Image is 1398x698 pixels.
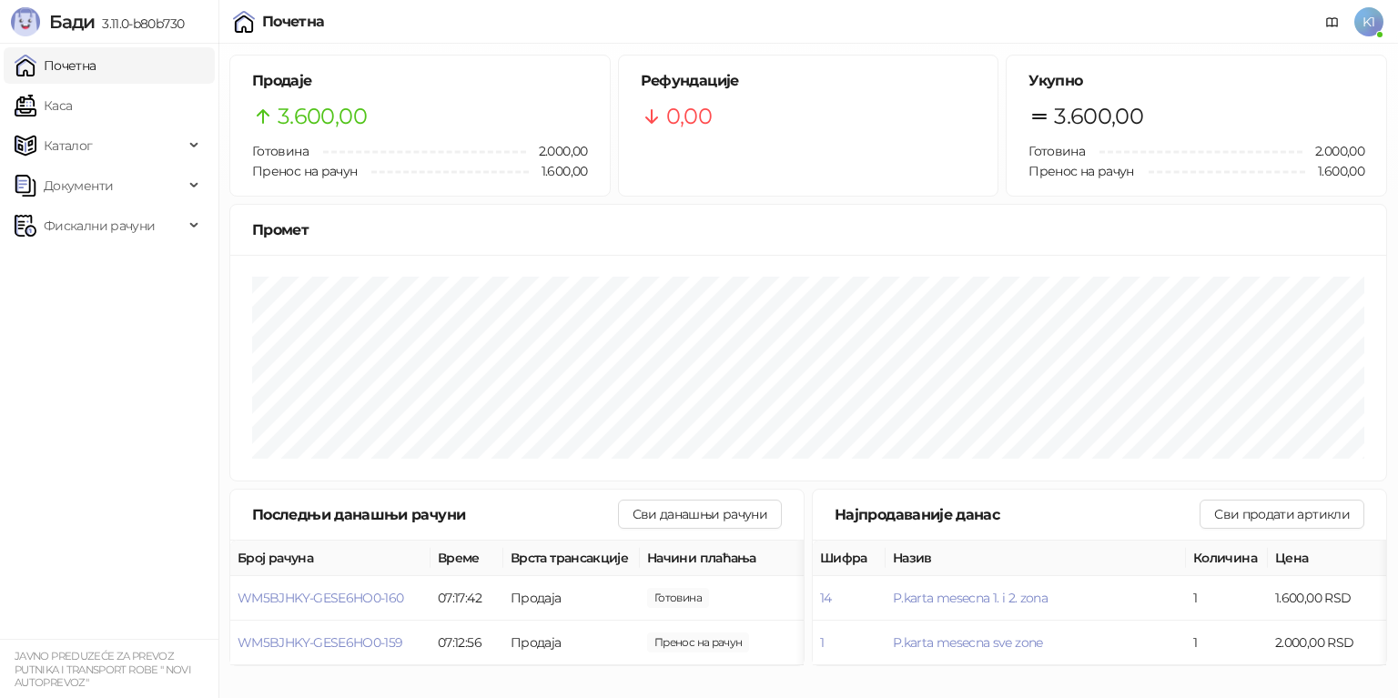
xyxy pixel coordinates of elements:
[252,143,309,159] span: Готовина
[820,634,824,651] button: 1
[95,15,184,32] span: 3.11.0-b80b730
[647,632,749,652] span: 1.600,00
[1302,141,1364,161] span: 2.000,00
[230,541,431,576] th: Број рачуна
[278,99,367,134] span: 3.600,00
[252,218,1364,241] div: Промет
[44,207,155,244] span: Фискални рачуни
[1028,70,1364,92] h5: Укупно
[1186,621,1268,665] td: 1
[44,167,113,204] span: Документи
[252,70,588,92] h5: Продаје
[618,500,782,529] button: Сви данашњи рачуни
[44,127,93,164] span: Каталог
[262,15,325,29] div: Почетна
[431,541,503,576] th: Време
[641,70,977,92] h5: Рефундације
[893,634,1043,651] button: P.karta mesecna sve zone
[1054,99,1143,134] span: 3.600,00
[252,503,618,526] div: Последњи данашњи рачуни
[238,634,403,651] button: WM5BJHKY-GESE6HO0-159
[1028,143,1085,159] span: Готовина
[640,541,822,576] th: Начини плаћања
[431,576,503,621] td: 07:17:42
[503,541,640,576] th: Врста трансакције
[15,87,72,124] a: Каса
[503,576,640,621] td: Продаја
[893,590,1048,606] button: P.karta mesecna 1. i 2. zona
[835,503,1200,526] div: Најпродаваније данас
[1305,161,1364,181] span: 1.600,00
[15,650,191,689] small: JAVNO PREDUZEĆE ZA PREVOZ PUTNIKA I TRANSPORT ROBE " NOVI AUTOPREVOZ"
[666,99,712,134] span: 0,00
[49,11,95,33] span: Бади
[647,588,709,608] span: 2.000,00
[820,590,832,606] button: 14
[526,141,588,161] span: 2.000,00
[15,47,96,84] a: Почетна
[238,590,404,606] button: WM5BJHKY-GESE6HO0-160
[1186,541,1268,576] th: Количина
[1200,500,1364,529] button: Сви продати артикли
[1318,7,1347,36] a: Документација
[503,621,640,665] td: Продаја
[1354,7,1383,36] span: K1
[1186,576,1268,621] td: 1
[252,163,357,179] span: Пренос на рачун
[11,7,40,36] img: Logo
[886,541,1186,576] th: Назив
[813,541,886,576] th: Шифра
[431,621,503,665] td: 07:12:56
[529,161,588,181] span: 1.600,00
[1028,163,1133,179] span: Пренос на рачун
